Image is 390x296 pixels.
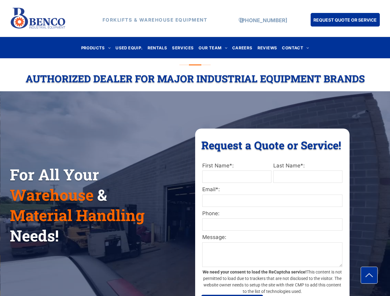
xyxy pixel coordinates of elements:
a: PRODUCTS [79,43,113,52]
a: SERVICES [170,43,196,52]
strong: We need your consent to load the ReCaptcha service! [203,269,307,274]
strong: FORKLIFTS & WAREHOUSE EQUIPMENT [103,17,208,23]
a: CAREERS [230,43,255,52]
a: USED EQUIP. [113,43,145,52]
label: First Name*: [202,162,271,170]
span: & [97,185,107,205]
span: For All Your [10,164,99,185]
span: Warehouse [10,185,94,205]
span: Needs! [10,225,59,246]
a: CONTACT [279,43,311,52]
label: Message: [202,233,342,241]
label: Email*: [202,186,342,194]
a: RENTALS [145,43,170,52]
span: Request a Quote or Service! [201,138,341,152]
span: This content is not permitted to load due to trackers that are not disclosed to the visitor. The ... [203,269,342,294]
label: Phone: [202,210,342,218]
a: [PHONE_NUMBER] [240,17,287,23]
a: OUR TEAM [196,43,230,52]
span: Authorized Dealer For Major Industrial Equipment Brands [26,72,365,85]
a: REVIEWS [255,43,280,52]
span: Material Handling [10,205,145,225]
span: REQUEST QUOTE OR SERVICE [313,14,377,26]
a: REQUEST QUOTE OR SERVICE [311,13,380,27]
label: Last Name*: [273,162,342,170]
